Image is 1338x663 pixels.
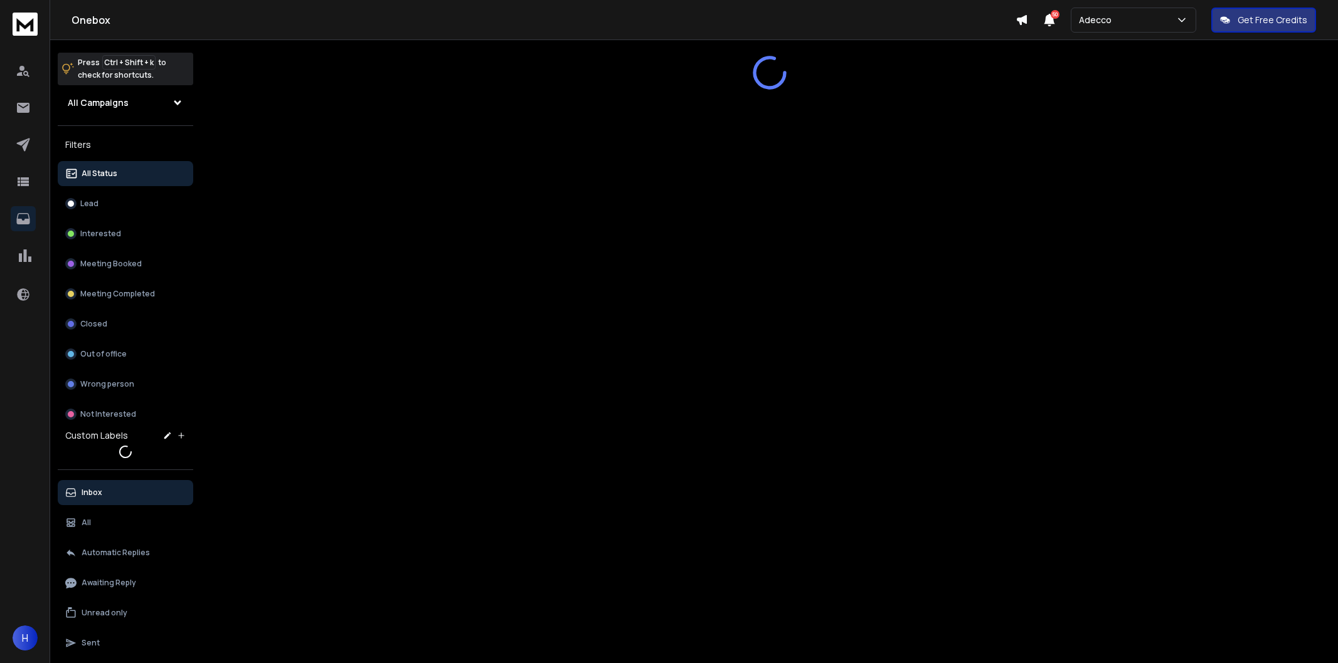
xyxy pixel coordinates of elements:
[80,229,121,239] p: Interested
[13,625,38,650] button: H
[58,600,193,625] button: Unread only
[58,191,193,216] button: Lead
[82,608,127,618] p: Unread only
[82,169,117,179] p: All Status
[1238,14,1307,26] p: Get Free Credits
[80,319,107,329] p: Closed
[80,379,134,389] p: Wrong person
[72,13,1016,28] h1: Onebox
[58,161,193,186] button: All Status
[58,251,193,276] button: Meeting Booked
[82,518,91,528] p: All
[58,570,193,595] button: Awaiting Reply
[58,136,193,154] h3: Filters
[68,97,129,109] h1: All Campaigns
[1051,10,1059,19] span: 50
[13,13,38,36] img: logo
[58,311,193,337] button: Closed
[58,342,193,367] button: Out of office
[80,409,136,419] p: Not Interested
[78,56,166,81] p: Press to check for shortcuts.
[58,540,193,565] button: Automatic Replies
[80,289,155,299] p: Meeting Completed
[80,349,127,359] p: Out of office
[82,578,136,588] p: Awaiting Reply
[80,199,98,209] p: Lead
[82,488,102,498] p: Inbox
[58,402,193,427] button: Not Interested
[58,372,193,397] button: Wrong person
[80,259,142,269] p: Meeting Booked
[58,281,193,306] button: Meeting Completed
[82,548,150,558] p: Automatic Replies
[82,638,100,648] p: Sent
[58,221,193,246] button: Interested
[65,429,128,442] h3: Custom Labels
[1079,14,1117,26] p: Adecco
[58,630,193,655] button: Sent
[102,55,156,70] span: Ctrl + Shift + k
[58,480,193,505] button: Inbox
[58,510,193,535] button: All
[58,90,193,115] button: All Campaigns
[1211,8,1316,33] button: Get Free Credits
